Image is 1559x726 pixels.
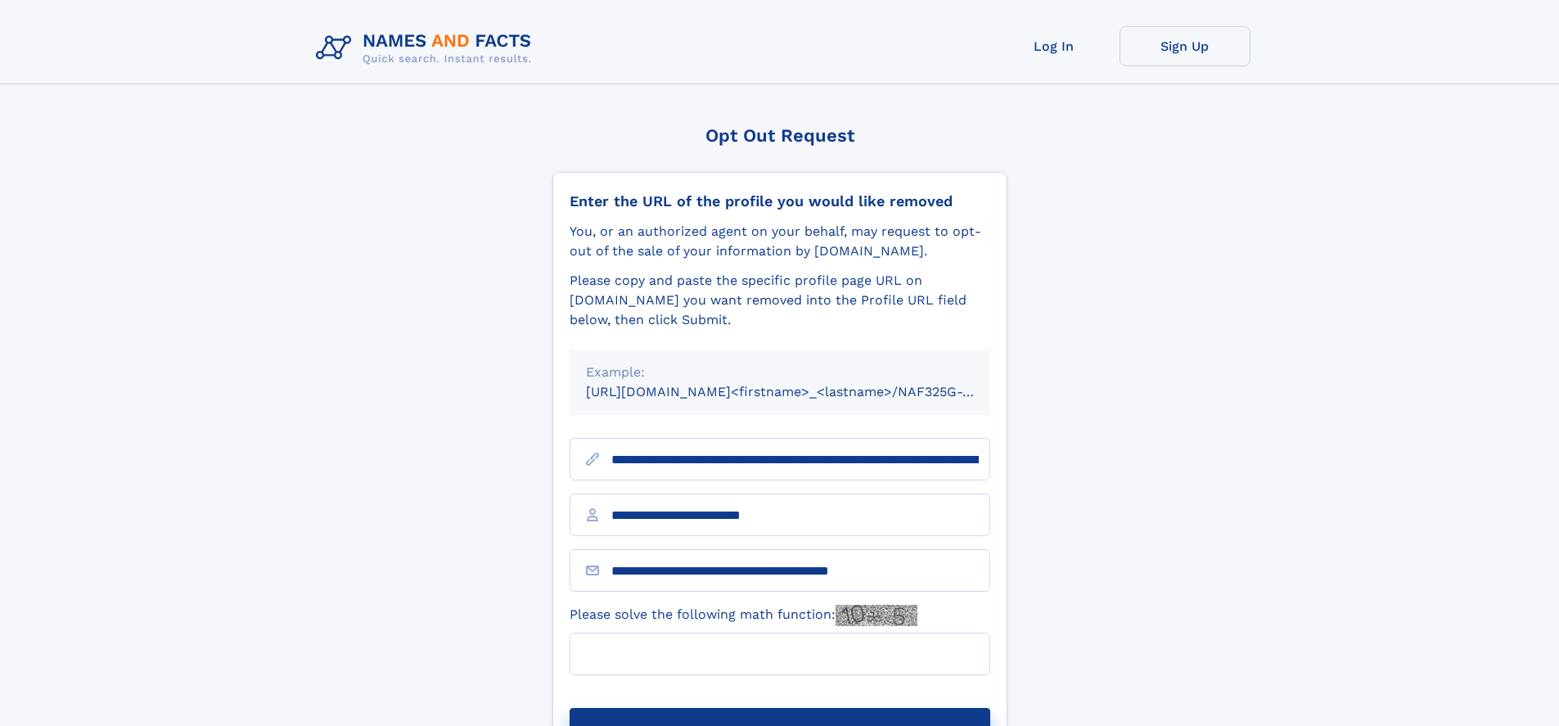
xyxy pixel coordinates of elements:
img: Logo Names and Facts [309,26,545,70]
a: Sign Up [1120,26,1250,66]
a: Log In [989,26,1120,66]
div: You, or an authorized agent on your behalf, may request to opt-out of the sale of your informatio... [570,222,990,261]
div: Please copy and paste the specific profile page URL on [DOMAIN_NAME] you want removed into the Pr... [570,271,990,330]
label: Please solve the following math function: [570,605,917,626]
div: Opt Out Request [552,125,1007,146]
div: Enter the URL of the profile you would like removed [570,192,990,210]
div: Example: [586,363,974,382]
small: [URL][DOMAIN_NAME]<firstname>_<lastname>/NAF325G-xxxxxxxx [586,384,1021,399]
